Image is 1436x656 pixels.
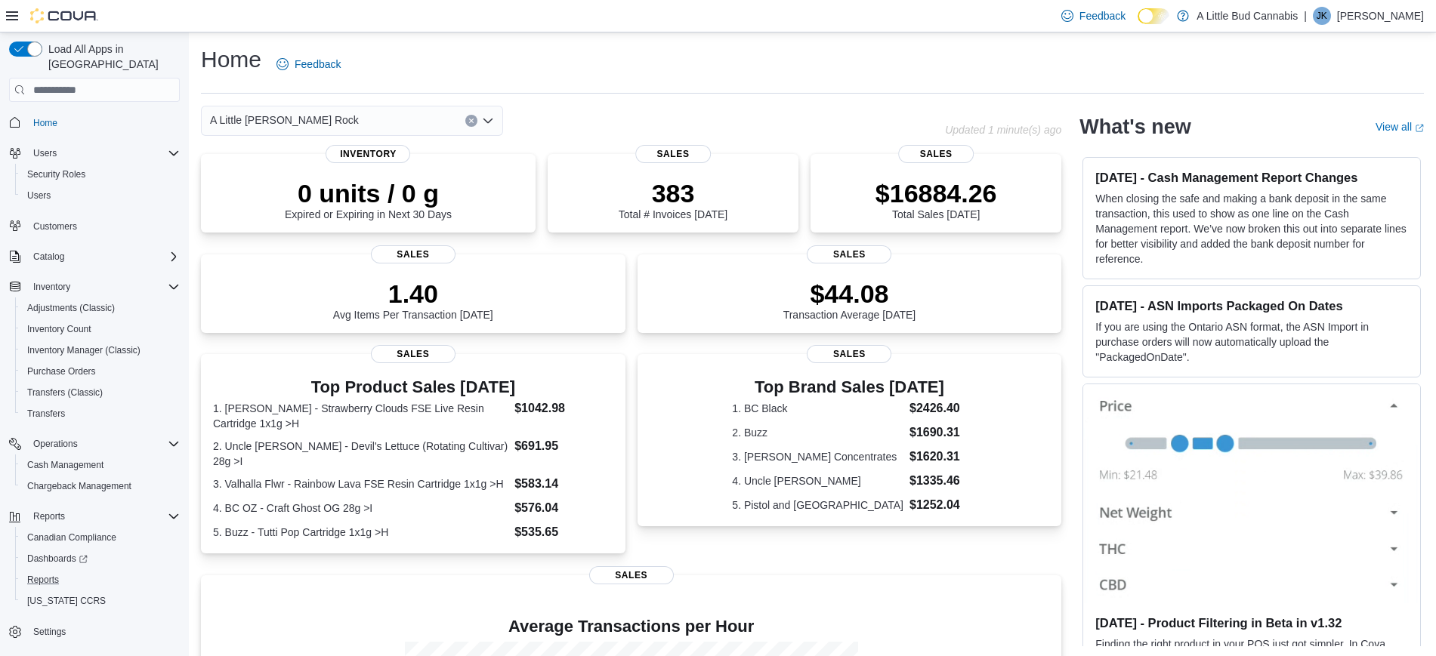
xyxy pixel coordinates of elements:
[285,178,452,220] div: Expired or Expiring in Next 30 Days
[15,548,186,569] a: Dashboards
[21,165,180,183] span: Security Roles
[3,506,186,527] button: Reports
[1313,7,1331,25] div: Jake Kearns
[33,281,70,293] span: Inventory
[21,362,102,380] a: Purchase Orders
[21,405,180,423] span: Transfers
[909,399,967,417] dd: $2426.40
[27,189,51,202] span: Users
[15,340,186,361] button: Inventory Manager (Classic)
[21,186,180,205] span: Users
[909,496,967,514] dd: $1252.04
[21,477,137,495] a: Chargeback Management
[514,437,613,455] dd: $691.95
[3,111,186,133] button: Home
[27,248,180,266] span: Catalog
[33,147,57,159] span: Users
[15,164,186,185] button: Security Roles
[15,590,186,611] button: [US_STATE] CCRS
[15,569,186,590] button: Reports
[21,320,97,338] a: Inventory Count
[27,344,141,356] span: Inventory Manager (Classic)
[1095,615,1408,630] h3: [DATE] - Product Filtering in Beta in v1.32
[15,382,186,403] button: Transfers (Classic)
[33,510,65,522] span: Reports
[732,425,903,440] dt: 2. Buzz
[1197,7,1298,25] p: A Little Bud Cannabis
[21,456,110,474] a: Cash Management
[15,185,186,206] button: Users
[514,399,613,417] dd: $1042.98
[21,456,180,474] span: Cash Management
[270,49,347,79] a: Feedback
[15,527,186,548] button: Canadian Compliance
[27,507,180,525] span: Reports
[213,476,508,491] dt: 3. Valhalla Flwr - Rainbow Lava FSE Resin Cartridge 1x1g >H
[1376,121,1424,133] a: View allExternal link
[909,448,967,466] dd: $1620.31
[371,345,456,363] span: Sales
[333,279,493,309] p: 1.40
[27,435,180,453] span: Operations
[909,472,967,490] dd: $1335.46
[21,299,180,317] span: Adjustments (Classic)
[15,361,186,382] button: Purchase Orders
[27,114,63,132] a: Home
[42,42,180,72] span: Load All Apps in [GEOGRAPHIC_DATA]
[21,383,109,402] a: Transfers (Classic)
[21,550,94,568] a: Dashboards
[285,178,452,208] p: 0 units / 0 g
[945,124,1061,136] p: Updated 1 minute(s) ago
[1415,124,1424,133] svg: External link
[213,378,613,396] h3: Top Product Sales [DATE]
[1095,191,1408,266] p: When closing the safe and making a bank deposit in the same transaction, this used to show as one...
[27,623,72,641] a: Settings
[333,279,493,321] div: Avg Items Per Transaction [DATE]
[21,592,180,610] span: Washington CCRS
[27,622,180,641] span: Settings
[807,245,891,263] span: Sales
[21,362,180,380] span: Purchase Orders
[27,480,131,492] span: Chargeback Management
[3,246,186,267] button: Catalog
[21,528,122,547] a: Canadian Compliance
[15,297,186,319] button: Adjustments (Classic)
[1337,7,1424,25] p: [PERSON_NAME]
[213,439,508,469] dt: 2. Uncle [PERSON_NAME] - Devil's Lettuce (Rotating Cultivar) 28g >I
[732,473,903,488] dt: 4. Uncle [PERSON_NAME]
[21,571,65,589] a: Reports
[27,553,88,565] span: Dashboards
[27,574,59,586] span: Reports
[15,454,186,476] button: Cash Management
[27,531,116,544] span: Canadian Compliance
[482,115,494,127] button: Open list of options
[619,178,727,220] div: Total # Invoices [DATE]
[27,507,71,525] button: Reports
[807,345,891,363] span: Sales
[1095,319,1408,365] p: If you are using the Ontario ASN format, the ASN Import in purchase orders will now automatically...
[33,220,77,233] span: Customers
[27,365,96,377] span: Purchase Orders
[27,217,180,236] span: Customers
[21,550,180,568] span: Dashboards
[21,341,147,359] a: Inventory Manager (Classic)
[27,144,180,162] span: Users
[27,302,115,314] span: Adjustments (Classic)
[732,401,903,416] dt: 1. BC Black
[213,618,1049,636] h4: Average Transactions per Hour
[33,251,64,263] span: Catalog
[1095,170,1408,185] h3: [DATE] - Cash Management Report Changes
[27,595,106,607] span: [US_STATE] CCRS
[619,178,727,208] p: 383
[33,626,66,638] span: Settings
[27,408,65,420] span: Transfers
[201,45,261,75] h1: Home
[27,278,180,296] span: Inventory
[21,186,57,205] a: Users
[27,112,180,131] span: Home
[21,528,180,547] span: Canadian Compliance
[1317,7,1327,25] span: JK
[1138,8,1169,24] input: Dark Mode
[21,383,180,402] span: Transfers (Classic)
[909,423,967,442] dd: $1690.31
